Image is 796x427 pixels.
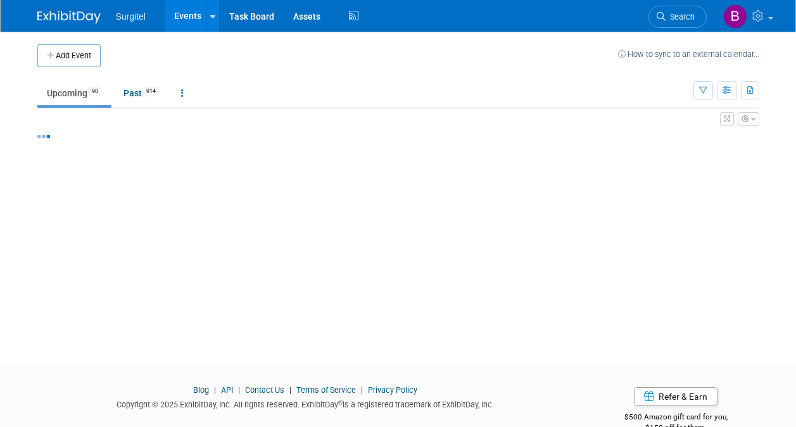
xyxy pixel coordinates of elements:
[245,385,284,395] a: Contact Us
[666,12,695,22] span: Search
[221,385,233,395] a: API
[37,135,50,138] img: loading...
[193,385,209,395] a: Blog
[211,385,219,395] span: |
[296,385,356,395] a: Terms of Service
[37,44,101,67] button: Add Event
[142,87,160,96] span: 914
[37,81,111,105] a: Upcoming90
[116,11,146,22] span: Surgitel
[634,387,717,406] a: Refer & Earn
[88,87,102,96] span: 90
[235,385,243,395] span: |
[358,385,366,395] span: |
[114,81,169,105] a: Past914
[648,6,707,28] a: Search
[37,11,101,23] img: ExhibitDay
[368,385,417,395] a: Privacy Policy
[618,49,759,59] a: How to sync to an external calendar...
[37,396,574,411] div: Copyright © 2025 ExhibitDay, Inc. All rights reserved. ExhibitDay is a registered trademark of Ex...
[723,4,747,29] img: Brandon Medling
[338,399,343,406] sup: ®
[286,385,294,395] span: |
